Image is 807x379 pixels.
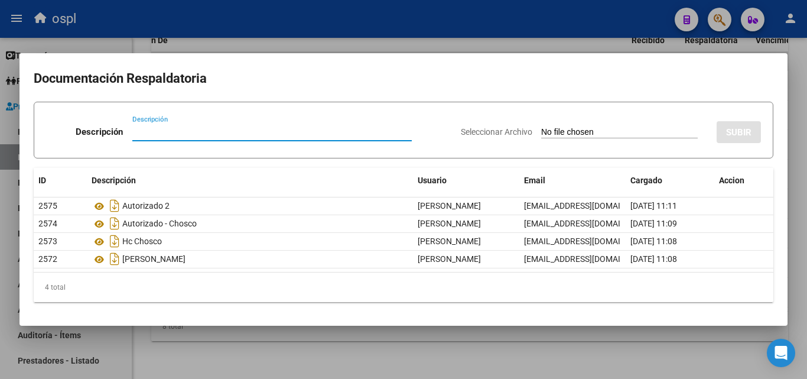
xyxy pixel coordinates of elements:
[34,168,87,193] datatable-header-cell: ID
[38,201,57,210] span: 2575
[524,219,655,228] span: [EMAIL_ADDRESS][DOMAIN_NAME]
[107,232,122,251] i: Descargar documento
[719,176,744,185] span: Accion
[38,219,57,228] span: 2574
[626,168,714,193] datatable-header-cell: Cargado
[107,250,122,268] i: Descargar documento
[92,232,408,251] div: Hc Chosco
[38,254,57,264] span: 2572
[34,273,773,302] div: 4 total
[92,214,408,233] div: Autorizado - Chosco
[413,168,519,193] datatable-header-cell: Usuario
[92,176,136,185] span: Descripción
[524,201,655,210] span: [EMAIL_ADDRESS][DOMAIN_NAME]
[418,237,481,246] span: [PERSON_NAME]
[107,196,122,215] i: Descargar documento
[767,339,795,367] div: Open Intercom Messenger
[524,254,655,264] span: [EMAIL_ADDRESS][DOMAIN_NAME]
[418,254,481,264] span: [PERSON_NAME]
[717,121,761,143] button: SUBIR
[461,127,532,137] span: Seleccionar Archivo
[418,201,481,210] span: [PERSON_NAME]
[524,237,655,246] span: [EMAIL_ADDRESS][DOMAIN_NAME]
[519,168,626,193] datatable-header-cell: Email
[34,67,773,90] h2: Documentación Respaldatoria
[76,125,123,139] p: Descripción
[524,176,545,185] span: Email
[418,219,481,228] span: [PERSON_NAME]
[726,127,751,138] span: SUBIR
[630,201,677,210] span: [DATE] 11:11
[630,219,677,228] span: [DATE] 11:09
[630,254,677,264] span: [DATE] 11:08
[630,176,662,185] span: Cargado
[418,176,447,185] span: Usuario
[107,214,122,233] i: Descargar documento
[714,168,773,193] datatable-header-cell: Accion
[38,237,57,246] span: 2573
[92,196,408,215] div: Autorizado 2
[87,168,413,193] datatable-header-cell: Descripción
[630,237,677,246] span: [DATE] 11:08
[38,176,46,185] span: ID
[92,250,408,268] div: [PERSON_NAME]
